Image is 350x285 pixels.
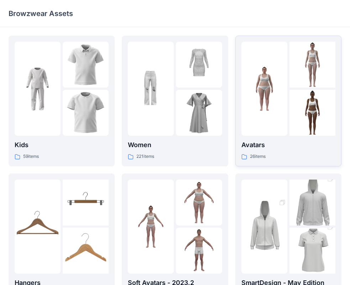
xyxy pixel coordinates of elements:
p: 26 items [250,153,266,160]
img: folder 1 [241,66,287,112]
img: folder 3 [176,228,222,274]
p: Avatars [241,140,335,150]
img: folder 2 [176,180,222,226]
a: folder 1folder 2folder 3Kids59items [9,36,115,166]
img: folder 3 [63,90,109,136]
p: Kids [15,140,109,150]
img: folder 1 [15,66,61,112]
p: 221 items [136,153,154,160]
img: folder 1 [15,203,61,249]
img: folder 2 [63,180,109,226]
img: folder 2 [289,42,335,88]
p: Browzwear Assets [9,9,73,19]
img: folder 2 [289,168,335,237]
img: folder 1 [241,192,287,261]
p: 59 items [23,153,39,160]
img: folder 3 [176,90,222,136]
a: folder 1folder 2folder 3Avatars26items [235,36,341,166]
img: folder 1 [128,203,174,249]
img: folder 2 [63,42,109,88]
img: folder 2 [176,42,222,88]
a: folder 1folder 2folder 3Women221items [122,36,228,166]
img: folder 1 [128,66,174,112]
img: folder 3 [289,90,335,136]
img: folder 3 [63,228,109,274]
p: Women [128,140,222,150]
